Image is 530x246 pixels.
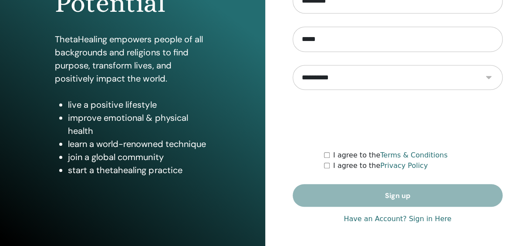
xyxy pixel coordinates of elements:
a: Terms & Conditions [380,151,447,159]
li: join a global community [68,150,210,164]
iframe: reCAPTCHA [331,103,464,137]
label: I agree to the [333,150,448,161]
a: Privacy Policy [380,161,428,170]
li: learn a world-renowned technique [68,137,210,150]
li: live a positive lifestyle [68,98,210,111]
label: I agree to the [333,161,428,171]
li: start a thetahealing practice [68,164,210,177]
a: Have an Account? Sign in Here [344,214,451,224]
p: ThetaHealing empowers people of all backgrounds and religions to find purpose, transform lives, a... [55,33,210,85]
li: improve emotional & physical health [68,111,210,137]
